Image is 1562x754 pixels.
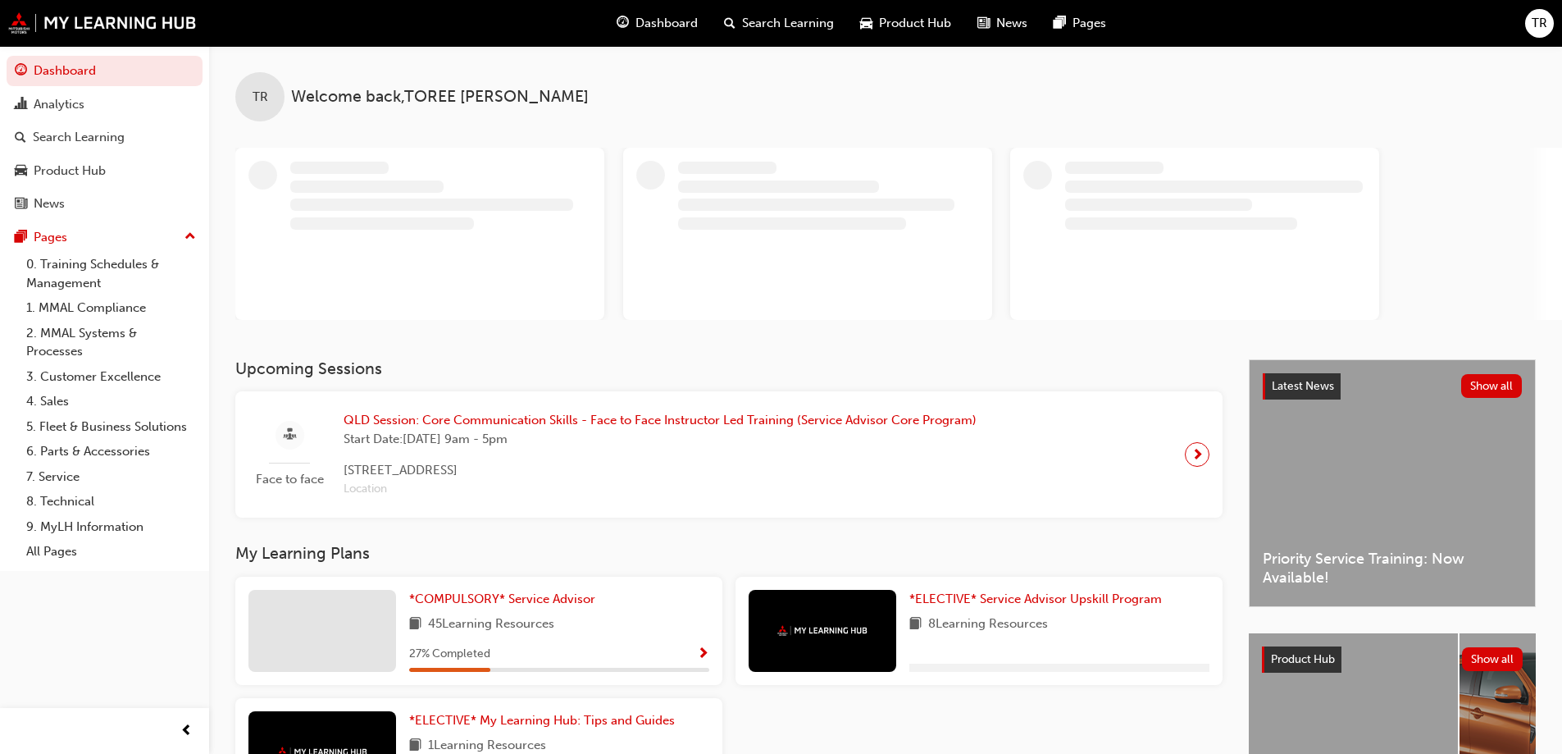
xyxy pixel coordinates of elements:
[428,615,554,635] span: 45 Learning Resources
[284,425,296,446] span: sessionType_FACE_TO_FACE-icon
[20,514,203,540] a: 9. MyLH Information
[344,430,977,449] span: Start Date: [DATE] 9am - 5pm
[20,489,203,514] a: 8. Technical
[15,130,26,145] span: search-icon
[34,228,67,247] div: Pages
[20,321,203,364] a: 2. MMAL Systems & Processes
[7,156,203,186] a: Product Hub
[291,88,589,107] span: Welcome back , TOREE [PERSON_NAME]
[1262,647,1523,673] a: Product HubShow all
[964,7,1041,40] a: news-iconNews
[34,194,65,213] div: News
[635,14,698,33] span: Dashboard
[235,544,1223,563] h3: My Learning Plans
[1249,359,1536,607] a: Latest NewsShow allPriority Service Training: Now Available!
[909,590,1168,609] a: *ELECTIVE* Service Advisor Upskill Program
[20,439,203,464] a: 6. Parts & Accessories
[409,615,421,635] span: book-icon
[20,414,203,440] a: 5. Fleet & Business Solutions
[1041,7,1119,40] a: pages-iconPages
[928,615,1048,635] span: 8 Learning Resources
[697,644,709,665] button: Show Progress
[603,7,711,40] a: guage-iconDashboard
[20,295,203,321] a: 1. MMAL Compliance
[711,7,847,40] a: search-iconSearch Learning
[1532,14,1547,33] span: TR
[409,711,681,730] a: *ELECTIVE* My Learning Hub: Tips and Guides
[742,14,834,33] span: Search Learning
[7,89,203,120] a: Analytics
[1461,374,1523,398] button: Show all
[15,98,27,112] span: chart-icon
[20,252,203,295] a: 0. Training Schedules & Management
[7,222,203,253] button: Pages
[1263,550,1522,587] span: Priority Service Training: Now Available!
[7,53,203,222] button: DashboardAnalyticsSearch LearningProduct HubNews
[15,64,27,79] span: guage-icon
[7,56,203,86] a: Dashboard
[724,13,735,34] span: search-icon
[20,464,203,490] a: 7. Service
[409,592,595,606] span: *COMPULSORY* Service Advisor
[15,197,27,212] span: news-icon
[1525,9,1554,38] button: TR
[977,13,990,34] span: news-icon
[344,480,977,499] span: Location
[409,713,675,728] span: *ELECTIVE* My Learning Hub: Tips and Guides
[248,470,330,489] span: Face to face
[879,14,951,33] span: Product Hub
[409,590,602,609] a: *COMPULSORY* Service Advisor
[996,14,1027,33] span: News
[777,625,868,636] img: mmal
[8,12,197,34] img: mmal
[34,162,106,181] div: Product Hub
[180,721,193,742] span: prev-icon
[409,645,490,664] span: 27 % Completed
[7,122,203,153] a: Search Learning
[15,164,27,179] span: car-icon
[248,404,1209,505] a: Face to faceQLD Session: Core Communication Skills - Face to Face Instructor Led Training (Servic...
[909,592,1162,606] span: *ELECTIVE* Service Advisor Upskill Program
[1072,14,1106,33] span: Pages
[909,615,922,635] span: book-icon
[860,13,872,34] span: car-icon
[1191,443,1204,466] span: next-icon
[1272,379,1334,393] span: Latest News
[7,189,203,219] a: News
[1263,373,1522,400] a: Latest NewsShow all
[34,95,84,114] div: Analytics
[253,88,268,107] span: TR
[697,647,709,662] span: Show Progress
[33,128,125,147] div: Search Learning
[20,389,203,414] a: 4. Sales
[20,539,203,564] a: All Pages
[1271,652,1335,666] span: Product Hub
[344,411,977,430] span: QLD Session: Core Communication Skills - Face to Face Instructor Led Training (Service Advisor Co...
[617,13,629,34] span: guage-icon
[20,364,203,390] a: 3. Customer Excellence
[235,359,1223,378] h3: Upcoming Sessions
[1462,647,1523,671] button: Show all
[15,231,27,245] span: pages-icon
[1054,13,1066,34] span: pages-icon
[184,226,196,248] span: up-icon
[847,7,964,40] a: car-iconProduct Hub
[344,461,977,480] span: [STREET_ADDRESS]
